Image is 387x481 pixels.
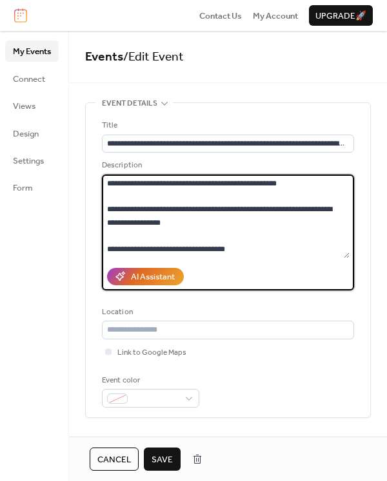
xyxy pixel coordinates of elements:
[14,8,27,23] img: logo
[123,45,184,69] span: / Edit Event
[102,97,157,110] span: Event details
[253,10,298,23] span: My Account
[13,100,35,113] span: Views
[199,10,242,23] span: Contact Us
[5,95,59,116] a: Views
[90,448,139,471] button: Cancel
[102,159,352,172] div: Description
[144,448,181,471] button: Save
[5,41,59,61] a: My Events
[107,268,184,285] button: AI Assistant
[13,127,39,140] span: Design
[253,9,298,22] a: My Account
[5,150,59,171] a: Settings
[309,5,373,26] button: Upgrade🚀
[97,453,131,466] span: Cancel
[102,374,197,387] div: Event color
[152,453,173,466] span: Save
[315,10,366,23] span: Upgrade 🚀
[199,9,242,22] a: Contact Us
[85,45,123,69] a: Events
[5,123,59,144] a: Design
[102,119,352,132] div: Title
[13,45,51,58] span: My Events
[102,433,157,446] span: Date and time
[131,270,175,283] div: AI Assistant
[5,177,59,198] a: Form
[5,68,59,89] a: Connect
[117,346,186,359] span: Link to Google Maps
[13,73,45,86] span: Connect
[13,182,33,194] span: Form
[102,306,352,319] div: Location
[13,155,44,167] span: Settings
